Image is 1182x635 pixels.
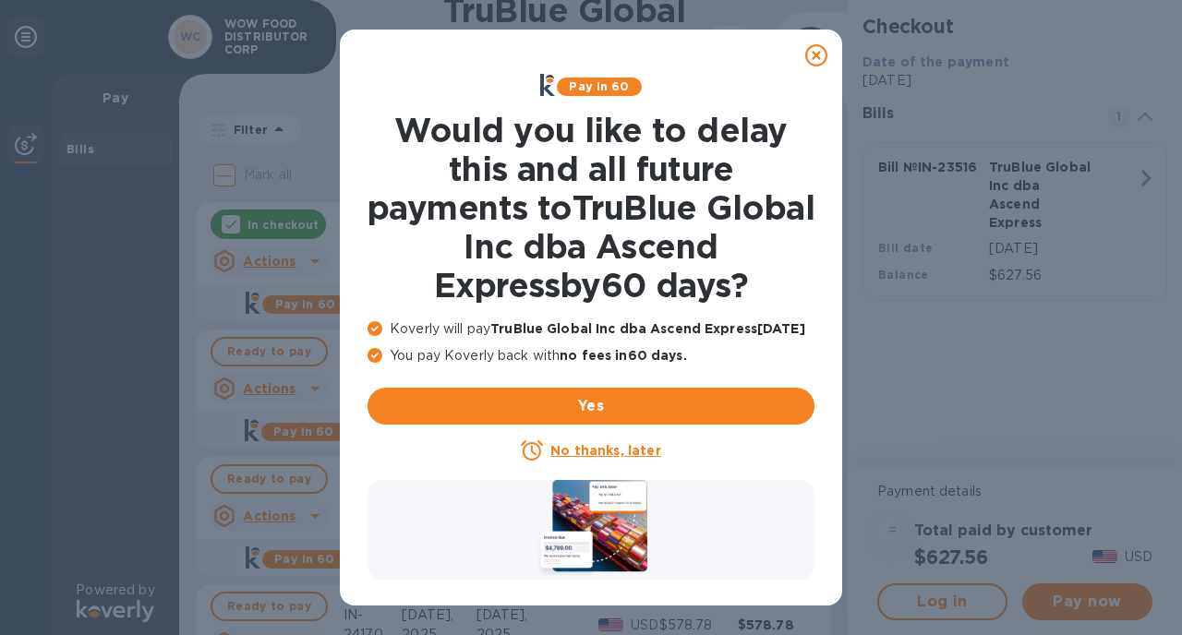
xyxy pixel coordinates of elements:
b: no fees in 60 days . [560,348,686,363]
p: You pay Koverly back with [368,346,814,365]
h1: Would you like to delay this and all future payments to TruBlue Global Inc dba Ascend Express by ... [368,111,814,305]
p: Koverly will pay [368,319,814,339]
button: Yes [368,388,814,425]
span: Yes [382,395,800,417]
u: No thanks, later [550,443,660,458]
b: TruBlue Global Inc dba Ascend Express [DATE] [490,321,805,336]
b: Pay in 60 [569,79,629,93]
